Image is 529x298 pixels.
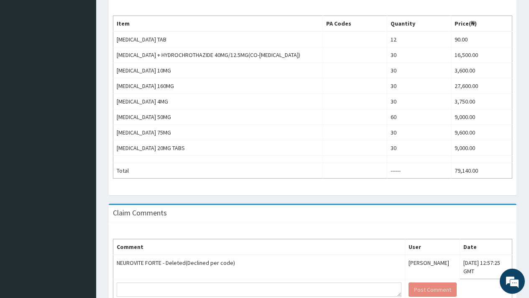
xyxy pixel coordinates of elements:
[387,63,451,78] td: 30
[451,163,512,179] td: 79,140.00
[451,16,512,32] th: Price(₦)
[113,78,323,94] td: [MEDICAL_DATA] 160MG
[15,42,34,63] img: d_794563401_company_1708531726252_794563401
[451,63,512,78] td: 3,600.00
[43,47,141,58] div: Chat with us now
[113,31,323,47] td: [MEDICAL_DATA] TAB
[405,239,460,255] th: User
[451,109,512,125] td: 9,000.00
[387,31,451,47] td: 12
[460,255,512,279] td: [DATE] 12:57:25 GMT
[451,125,512,140] td: 9,600.00
[451,94,512,109] td: 3,750.00
[409,282,457,297] button: Post Comment
[323,16,387,32] th: PA Codes
[113,209,167,217] h3: Claim Comments
[451,31,512,47] td: 90.00
[113,125,323,140] td: [MEDICAL_DATA] 75MG
[113,94,323,109] td: [MEDICAL_DATA] 4MG
[451,47,512,63] td: 16,500.00
[387,16,451,32] th: Quantity
[49,93,115,178] span: We're online!
[113,255,405,279] td: NEUROVITE FORTE - Deleted(Declined per code)
[405,255,460,279] td: [PERSON_NAME]
[387,163,451,179] td: ------
[387,140,451,156] td: 30
[137,4,157,24] div: Minimize live chat window
[387,109,451,125] td: 60
[113,16,323,32] th: Item
[4,204,159,233] textarea: Type your message and hit 'Enter'
[387,47,451,63] td: 30
[387,125,451,140] td: 30
[451,78,512,94] td: 27,600.00
[460,239,512,255] th: Date
[451,140,512,156] td: 9,000.00
[113,63,323,78] td: [MEDICAL_DATA] 10MG
[113,163,323,179] td: Total
[387,78,451,94] td: 30
[113,109,323,125] td: [MEDICAL_DATA] 50MG
[113,47,323,63] td: [MEDICAL_DATA] + HYDROCHROTHAZIDE 40MG/12.5MG(CO-[MEDICAL_DATA])
[113,239,405,255] th: Comment
[387,94,451,109] td: 30
[113,140,323,156] td: [MEDICAL_DATA] 20MG TABS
